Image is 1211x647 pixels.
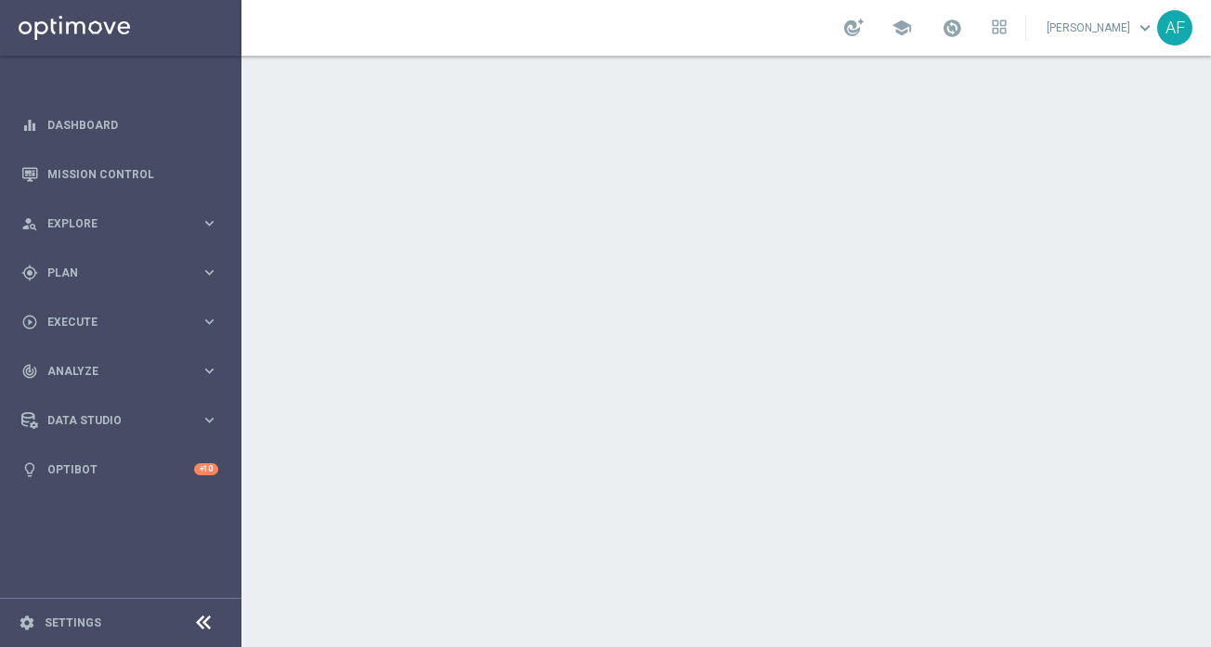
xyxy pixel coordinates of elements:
span: Data Studio [47,415,201,426]
div: Execute [21,314,201,330]
i: play_circle_outline [21,314,38,330]
i: person_search [21,215,38,232]
span: Plan [47,267,201,278]
button: lightbulb Optibot +10 [20,462,219,477]
i: keyboard_arrow_right [201,264,218,281]
div: Dashboard [21,100,218,149]
div: Explore [21,215,201,232]
a: Dashboard [47,100,218,149]
div: Plan [21,265,201,281]
span: keyboard_arrow_down [1135,18,1155,38]
div: Data Studio [21,412,201,429]
i: settings [19,615,35,631]
span: Explore [47,218,201,229]
button: equalizer Dashboard [20,118,219,133]
div: +10 [194,463,218,475]
i: keyboard_arrow_right [201,313,218,330]
i: keyboard_arrow_right [201,411,218,429]
a: Settings [45,617,101,628]
i: gps_fixed [21,265,38,281]
button: person_search Explore keyboard_arrow_right [20,216,219,231]
button: play_circle_outline Execute keyboard_arrow_right [20,315,219,330]
div: Optibot [21,445,218,494]
span: Execute [47,317,201,328]
i: keyboard_arrow_right [201,214,218,232]
a: [PERSON_NAME]keyboard_arrow_down [1045,14,1157,42]
a: Mission Control [47,149,218,199]
i: track_changes [21,363,38,380]
button: Data Studio keyboard_arrow_right [20,413,219,428]
div: Analyze [21,363,201,380]
i: equalizer [21,117,38,134]
i: lightbulb [21,461,38,478]
span: Analyze [47,366,201,377]
i: keyboard_arrow_right [201,362,218,380]
button: Mission Control [20,167,219,182]
button: track_changes Analyze keyboard_arrow_right [20,364,219,379]
button: gps_fixed Plan keyboard_arrow_right [20,265,219,280]
div: AF [1157,10,1192,45]
div: Mission Control [21,149,218,199]
span: school [892,18,912,38]
a: Optibot [47,445,194,494]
